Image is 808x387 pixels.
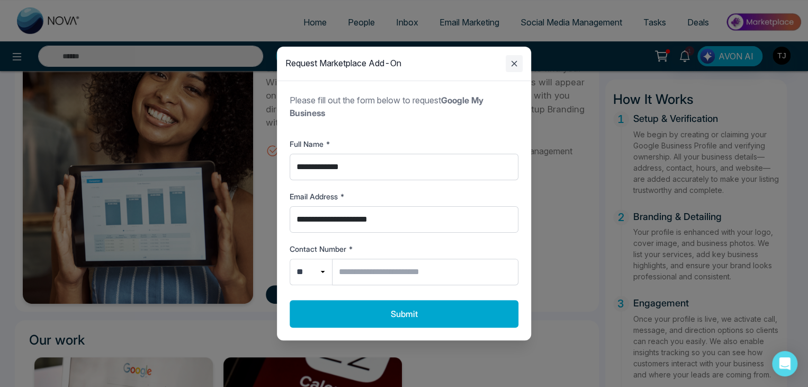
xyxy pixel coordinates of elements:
[506,55,523,72] button: Close modal
[290,300,518,328] button: Submit
[285,58,401,68] h2: Request Marketplace Add-On
[772,351,797,376] div: Open Intercom Messenger
[290,138,518,149] label: Full Name *
[290,191,518,202] label: Email Address *
[290,94,518,119] p: Please fill out the form below to request
[290,243,518,254] label: Contact Number *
